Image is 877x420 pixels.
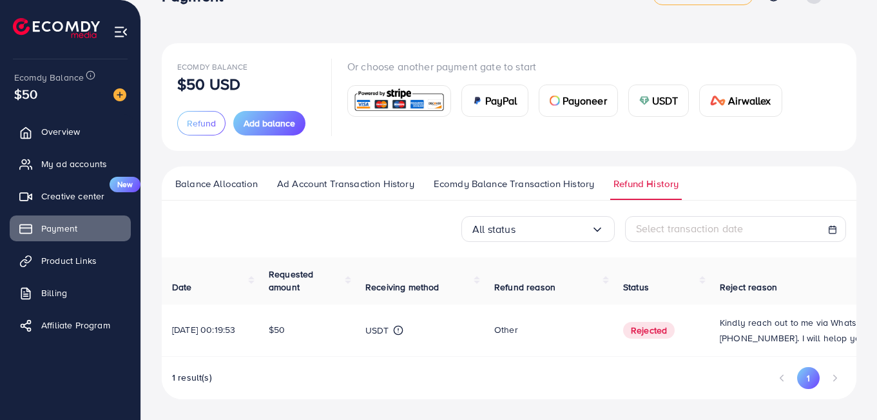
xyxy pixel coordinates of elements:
[639,95,650,106] img: card
[177,61,247,72] span: Ecomdy Balance
[613,177,679,191] span: Refund History
[710,95,726,106] img: card
[269,268,313,294] span: Requested amount
[172,371,212,384] span: 1 result(s)
[771,367,846,389] ul: Pagination
[699,85,782,117] a: cardAirwallex
[797,367,820,389] button: Go to page 1
[177,76,240,92] p: $50 USD
[728,93,771,108] span: Airwallex
[347,85,451,117] a: card
[10,248,131,274] a: Product Links
[563,93,607,108] span: Payoneer
[623,322,675,339] span: Rejected
[652,93,679,108] span: USDT
[187,117,216,130] span: Refund
[172,281,192,294] span: Date
[461,216,615,242] div: Search for option
[539,85,618,117] a: cardPayoneer
[365,281,439,294] span: Receiving method
[623,281,649,294] span: Status
[472,219,516,239] span: All status
[113,88,126,101] img: image
[10,280,131,306] a: Billing
[14,85,37,103] span: $50
[10,312,131,338] a: Affiliate Program
[628,85,689,117] a: cardUSDT
[41,190,104,203] span: Creative center
[177,111,226,135] button: Refund
[516,219,591,239] input: Search for option
[365,323,389,338] p: USDT
[10,119,131,145] a: Overview
[485,93,517,108] span: PayPal
[461,85,528,117] a: cardPayPal
[822,362,867,410] iframe: Chat
[41,254,97,267] span: Product Links
[41,157,107,170] span: My ad accounts
[244,117,295,130] span: Add balance
[434,177,594,191] span: Ecomdy Balance Transaction History
[113,25,128,39] img: menu
[172,323,235,336] span: [DATE] 00:19:53
[14,71,84,84] span: Ecomdy Balance
[41,125,80,138] span: Overview
[550,95,560,106] img: card
[10,183,131,209] a: Creative centerNew
[352,87,447,115] img: card
[233,111,305,135] button: Add balance
[472,95,483,106] img: card
[41,286,67,299] span: Billing
[277,177,414,191] span: Ad Account Transaction History
[636,221,744,235] span: Select transaction date
[41,222,77,235] span: Payment
[10,151,131,177] a: My ad accounts
[41,319,110,332] span: Affiliate Program
[10,215,131,241] a: Payment
[110,177,140,192] span: New
[13,18,100,38] img: logo
[494,281,555,294] span: Refund reason
[494,323,518,336] span: Other
[347,59,793,74] p: Or choose another payment gate to start
[175,177,258,191] span: Balance Allocation
[269,323,285,336] span: $50
[720,281,777,294] span: Reject reason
